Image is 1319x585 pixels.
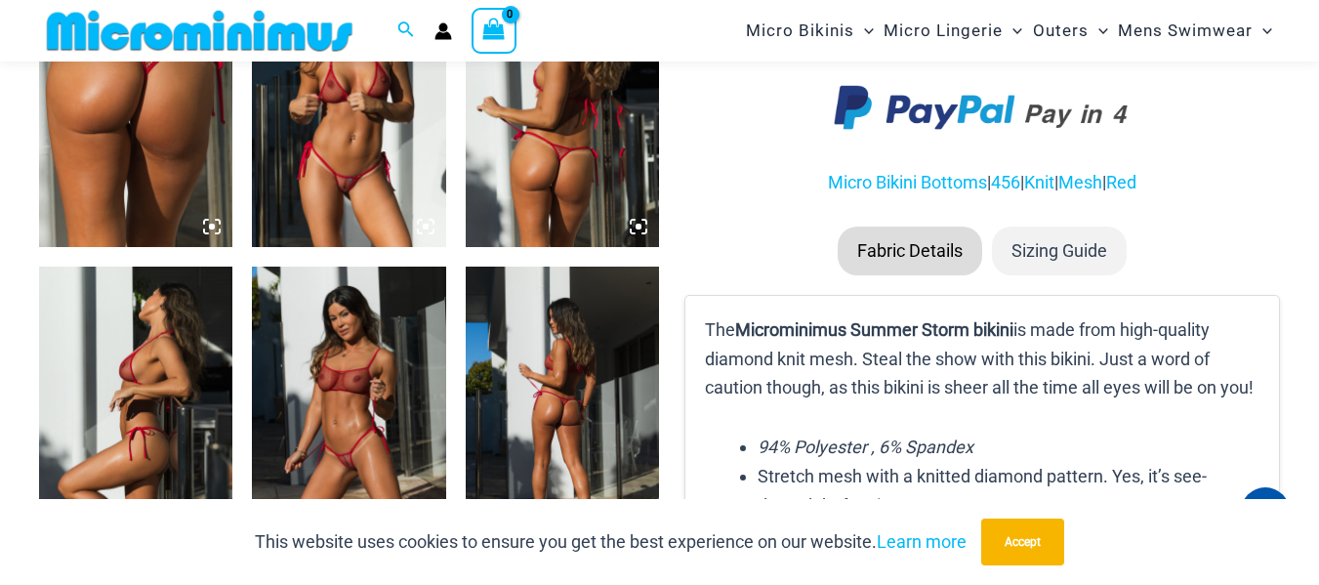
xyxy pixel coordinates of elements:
[39,9,360,53] img: MM SHOP LOGO FLAT
[255,527,967,557] p: This website uses cookies to ensure you get the best experience on our website.
[1118,6,1253,56] span: Mens Swimwear
[1028,6,1113,56] a: OutersMenu ToggleMenu Toggle
[879,6,1027,56] a: Micro LingerieMenu ToggleMenu Toggle
[735,319,1013,340] b: Microminimus Summer Storm bikini
[1058,172,1102,192] a: Mesh
[434,22,452,40] a: Account icon link
[684,168,1280,197] p: | | | |
[838,227,982,275] li: Fabric Details
[1003,6,1022,56] span: Menu Toggle
[1113,6,1277,56] a: Mens SwimwearMenu ToggleMenu Toggle
[472,8,516,53] a: View Shopping Cart, empty
[1024,172,1054,192] a: Knit
[992,227,1127,275] li: Sizing Guide
[738,3,1280,59] nav: Site Navigation
[828,172,987,192] a: Micro Bikini Bottoms
[758,462,1259,520] li: Stretch mesh with a knitted diamond pattern. Yes, it’s see-through before it gets wet
[981,519,1064,565] button: Accept
[741,6,879,56] a: Micro BikinisMenu ToggleMenu Toggle
[1106,172,1136,192] a: Red
[1089,6,1108,56] span: Menu Toggle
[39,267,232,558] img: Summer Storm Red 312 Tri Top 456 Micro
[1253,6,1272,56] span: Menu Toggle
[746,6,854,56] span: Micro Bikinis
[877,531,967,552] a: Learn more
[705,315,1259,402] p: The is made from high-quality diamond knit mesh. Steal the show with this bikini. Just a word of ...
[854,6,874,56] span: Menu Toggle
[397,19,415,43] a: Search icon link
[758,437,973,457] em: 94% Polyester , 6% Spandex
[252,267,445,558] img: Summer Storm Red 332 Crop Top 456 Micro
[991,172,1020,192] a: 456
[466,267,659,558] img: Summer Storm Red 332 Crop Top 456 Micro
[1033,6,1089,56] span: Outers
[884,6,1003,56] span: Micro Lingerie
